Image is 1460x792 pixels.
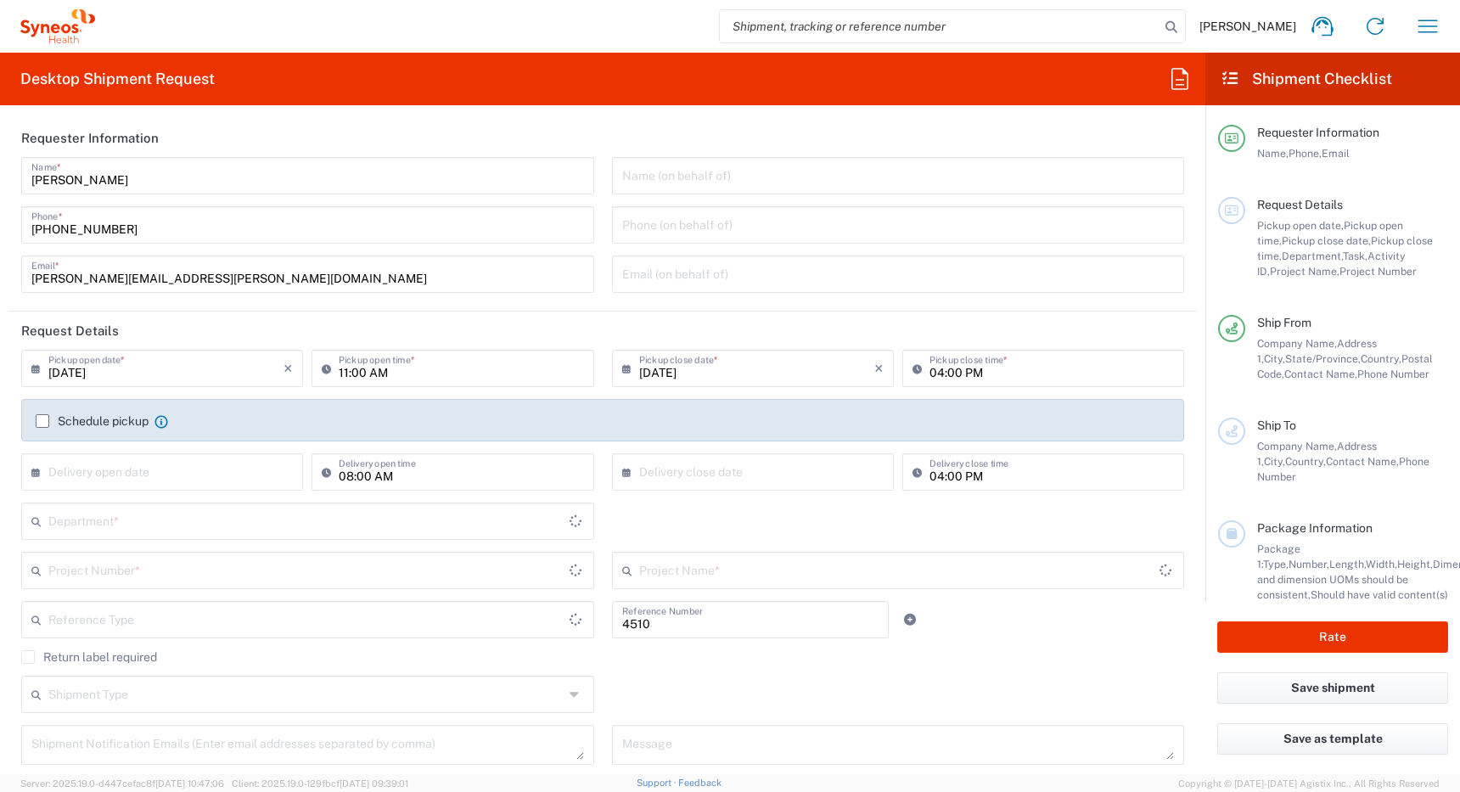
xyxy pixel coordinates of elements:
[1326,455,1399,468] span: Contact Name,
[1217,672,1448,704] button: Save shipment
[1366,558,1397,570] span: Width,
[1289,558,1329,570] span: Number,
[36,414,149,428] label: Schedule pickup
[1257,542,1300,570] span: Package 1:
[1343,250,1367,262] span: Task,
[155,778,224,789] span: [DATE] 10:47:06
[21,130,159,147] h2: Requester Information
[1282,250,1343,262] span: Department,
[1257,219,1344,232] span: Pickup open date,
[1361,352,1401,365] span: Country,
[720,10,1160,42] input: Shipment, tracking or reference number
[1199,19,1296,34] span: [PERSON_NAME]
[1257,198,1343,211] span: Request Details
[1285,455,1326,468] span: Country,
[1257,440,1337,452] span: Company Name,
[1397,558,1433,570] span: Height,
[1285,352,1361,365] span: State/Province,
[898,608,922,632] a: Add Reference
[1284,368,1357,380] span: Contact Name,
[1289,147,1322,160] span: Phone,
[1257,147,1289,160] span: Name,
[340,778,408,789] span: [DATE] 09:39:01
[21,323,119,340] h2: Request Details
[1217,621,1448,653] button: Rate
[1221,69,1392,89] h2: Shipment Checklist
[1282,234,1371,247] span: Pickup close date,
[637,778,679,788] a: Support
[1257,521,1373,535] span: Package Information
[1263,558,1289,570] span: Type,
[284,355,293,382] i: ×
[678,778,722,788] a: Feedback
[1264,352,1285,365] span: City,
[232,778,408,789] span: Client: 2025.19.0-129fbcf
[1257,418,1296,432] span: Ship To
[1257,126,1379,139] span: Requester Information
[20,778,224,789] span: Server: 2025.19.0-d447cefac8f
[874,355,884,382] i: ×
[20,69,215,89] h2: Desktop Shipment Request
[1217,723,1448,755] button: Save as template
[1270,265,1339,278] span: Project Name,
[1264,455,1285,468] span: City,
[1339,265,1417,278] span: Project Number
[1178,776,1440,791] span: Copyright © [DATE]-[DATE] Agistix Inc., All Rights Reserved
[1257,337,1337,350] span: Company Name,
[1322,147,1350,160] span: Email
[21,650,157,664] label: Return label required
[1357,368,1429,380] span: Phone Number
[1257,316,1311,329] span: Ship From
[1311,588,1448,601] span: Should have valid content(s)
[1329,558,1366,570] span: Length,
